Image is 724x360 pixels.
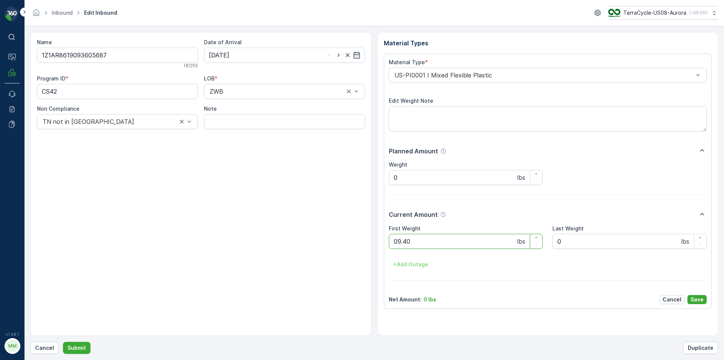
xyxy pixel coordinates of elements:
[389,59,425,65] label: Material Type
[204,39,242,45] label: Date of Arrival
[6,124,25,130] span: Name :
[688,344,713,352] p: Duplicate
[32,11,40,18] a: Homepage
[389,97,433,104] label: Edit Weight Note
[40,136,58,143] span: [DATE]
[183,63,198,69] p: 18 / 255
[63,342,90,354] button: Submit
[517,237,525,246] p: lbs
[384,39,712,48] p: Material Types
[663,296,681,303] p: Cancel
[35,344,54,352] p: Cancel
[660,295,684,304] button: Cancel
[623,9,686,17] p: TerraCycle-US08-Aurora
[6,149,43,155] span: First Weight :
[204,48,365,63] input: dd/mm/yyyy
[43,149,55,155] span: 0 lbs
[6,174,42,180] span: Net Amount :
[681,237,689,246] p: lbs
[204,105,217,112] label: Note
[67,344,86,352] p: Submit
[42,186,55,193] span: 0 lbs
[31,342,58,354] button: Cancel
[6,186,42,193] span: Last Weight :
[37,75,66,82] label: Program ID
[689,10,707,16] p: ( -05:00 )
[393,261,428,268] p: + Add Outage
[6,136,40,143] span: Arrive Date :
[690,296,704,303] p: Save
[25,124,97,130] span: 9202090172491200413422
[608,6,718,20] button: TerraCycle-US08-Aurora(-05:00)
[517,173,525,182] p: lbs
[389,258,433,270] button: +Add Outage
[389,296,422,303] p: Net Amount :
[440,148,446,154] div: Help Tooltip Icon
[552,225,584,232] label: Last Weight
[5,6,20,21] img: logo
[37,105,80,112] label: Non Compliance
[83,9,119,17] span: Edit Inbound
[37,39,52,45] label: Name
[423,296,436,303] p: 0 lbs
[42,174,55,180] span: 0 lbs
[319,6,403,15] p: 9202090172491200413422
[6,340,18,352] div: MM
[6,161,46,168] span: Material Type :
[204,75,215,82] label: LOB
[46,161,140,168] span: US-PI0232 I Rigid Plastics & Beauty
[687,295,707,304] button: Save
[389,147,438,156] p: Planned Amount
[5,332,20,337] span: v 1.48.1
[5,338,20,354] button: MM
[389,210,438,219] p: Current Amount
[389,225,420,232] label: First Weight
[608,9,620,17] img: image_ci7OI47.png
[440,212,446,218] div: Help Tooltip Icon
[389,161,407,168] label: Weight
[683,342,718,354] button: Duplicate
[52,9,73,16] a: Inbound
